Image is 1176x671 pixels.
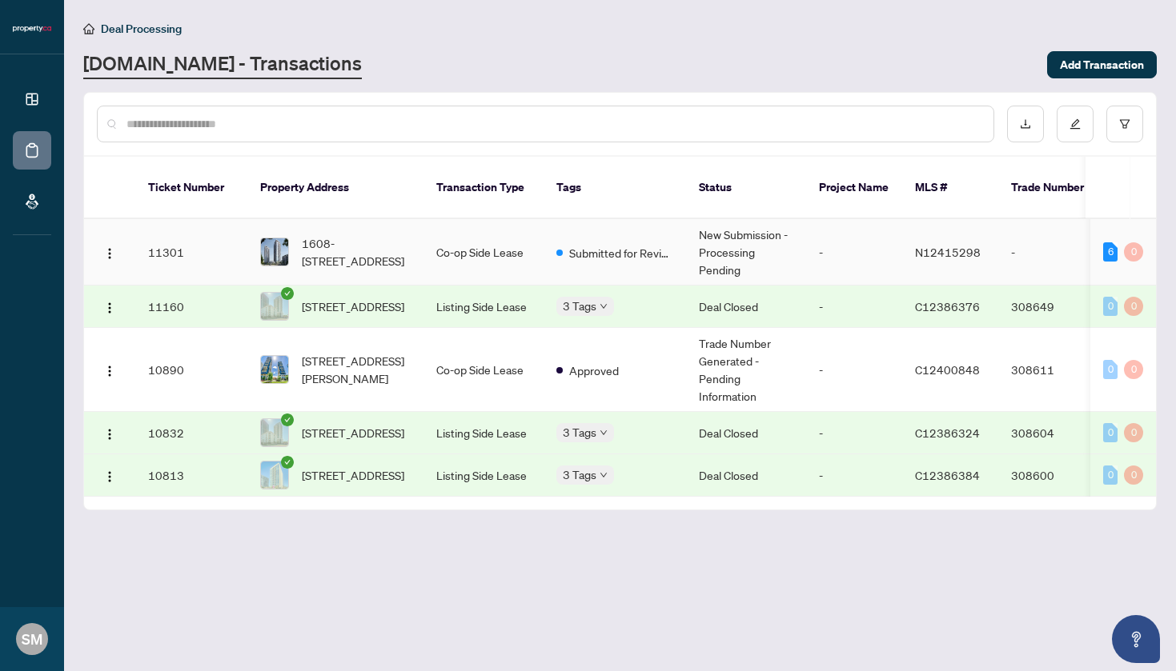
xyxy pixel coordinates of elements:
[998,286,1110,328] td: 308649
[423,286,544,328] td: Listing Side Lease
[998,219,1110,286] td: -
[1124,297,1143,316] div: 0
[1103,242,1118,262] div: 6
[915,299,980,314] span: C12386376
[1124,465,1143,485] div: 0
[97,462,122,488] button: Logo
[1103,297,1118,316] div: 0
[97,357,122,382] button: Logo
[97,239,122,265] button: Logo
[302,234,411,270] span: 1608-[STREET_ADDRESS]
[600,302,608,310] span: down
[806,219,902,286] td: -
[544,157,686,219] th: Tags
[1112,615,1160,663] button: Open asap
[915,245,981,259] span: N12415298
[1070,118,1081,130] span: edit
[135,454,247,497] td: 10813
[83,50,362,79] a: [DOMAIN_NAME] - Transactions
[686,157,806,219] th: Status
[1103,423,1118,442] div: 0
[97,420,122,445] button: Logo
[135,328,247,412] td: 10890
[1106,106,1143,142] button: filter
[423,157,544,219] th: Transaction Type
[1020,118,1031,130] span: download
[302,352,411,387] span: [STREET_ADDRESS][PERSON_NAME]
[1124,360,1143,379] div: 0
[261,356,288,383] img: thumbnail-img
[569,244,673,262] span: Submitted for Review
[13,24,51,34] img: logo
[247,157,423,219] th: Property Address
[600,471,608,479] span: down
[135,219,247,286] td: 11301
[103,302,116,314] img: Logo
[261,293,288,320] img: thumbnail-img
[686,328,806,412] td: Trade Number Generated - Pending Information
[915,425,980,440] span: C12386324
[1007,106,1044,142] button: download
[423,412,544,454] td: Listing Side Lease
[103,247,116,260] img: Logo
[902,157,998,219] th: MLS #
[103,470,116,483] img: Logo
[101,22,182,36] span: Deal Processing
[806,412,902,454] td: -
[806,328,902,412] td: -
[302,298,404,315] span: [STREET_ADDRESS]
[103,428,116,441] img: Logo
[22,628,42,650] span: SM
[1060,52,1144,78] span: Add Transaction
[998,157,1110,219] th: Trade Number
[103,365,116,377] img: Logo
[806,286,902,328] td: -
[261,238,288,266] img: thumbnail-img
[806,157,902,219] th: Project Name
[998,328,1110,412] td: 308611
[600,429,608,437] span: down
[998,412,1110,454] td: 308604
[135,157,247,219] th: Ticket Number
[423,454,544,497] td: Listing Side Lease
[686,286,806,328] td: Deal Closed
[563,465,596,484] span: 3 Tags
[1047,51,1157,78] button: Add Transaction
[806,454,902,497] td: -
[686,412,806,454] td: Deal Closed
[261,419,288,446] img: thumbnail-img
[302,424,404,441] span: [STREET_ADDRESS]
[1057,106,1094,142] button: edit
[998,454,1110,497] td: 308600
[281,413,294,426] span: check-circle
[915,468,980,482] span: C12386384
[1103,360,1118,379] div: 0
[686,219,806,286] td: New Submission - Processing Pending
[281,456,294,469] span: check-circle
[563,423,596,441] span: 3 Tags
[1124,242,1143,262] div: 0
[423,328,544,412] td: Co-op Side Lease
[281,287,294,300] span: check-circle
[423,219,544,286] td: Co-op Side Lease
[1103,465,1118,485] div: 0
[302,466,404,484] span: [STREET_ADDRESS]
[135,286,247,328] td: 11160
[135,412,247,454] td: 10832
[83,23,94,34] span: home
[563,297,596,315] span: 3 Tags
[1119,118,1130,130] span: filter
[97,294,122,319] button: Logo
[915,362,980,377] span: C12400848
[1124,423,1143,442] div: 0
[261,461,288,489] img: thumbnail-img
[569,361,619,379] span: Approved
[686,454,806,497] td: Deal Closed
